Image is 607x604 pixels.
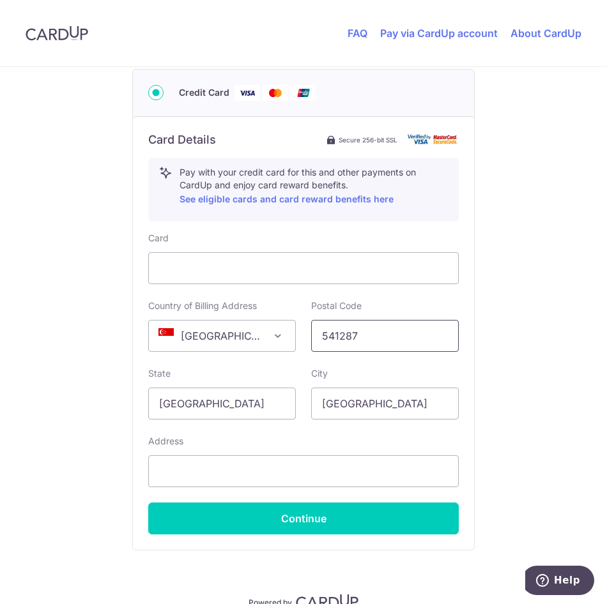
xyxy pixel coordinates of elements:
iframe: Secure card payment input frame [159,260,448,276]
img: Mastercard [263,85,288,101]
a: About CardUp [511,27,581,40]
span: Credit Card [179,85,229,100]
label: Card [148,232,169,245]
iframe: Opens a widget where you can find more information [525,566,594,598]
input: Example 123456 [311,320,459,352]
a: See eligible cards and card reward benefits here [180,193,394,204]
a: FAQ [348,27,367,40]
a: Pay via CardUp account [380,27,498,40]
h6: Card Details [148,132,216,147]
img: card secure [408,134,459,145]
span: Singapore [149,321,295,351]
label: Country of Billing Address [148,299,257,312]
img: Union Pay [291,85,316,101]
span: Secure 256-bit SSL [339,135,397,145]
button: Continue [148,502,459,534]
img: Visa [234,85,260,101]
label: State [148,367,171,380]
label: City [311,367,328,380]
div: Credit Card Visa Mastercard Union Pay [148,85,459,101]
p: Pay with your credit card for this and other payments on CardUp and enjoy card reward benefits. [180,166,448,207]
span: Singapore [148,320,296,352]
label: Address [148,435,183,448]
label: Postal Code [311,299,362,312]
img: CardUp [26,26,88,41]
